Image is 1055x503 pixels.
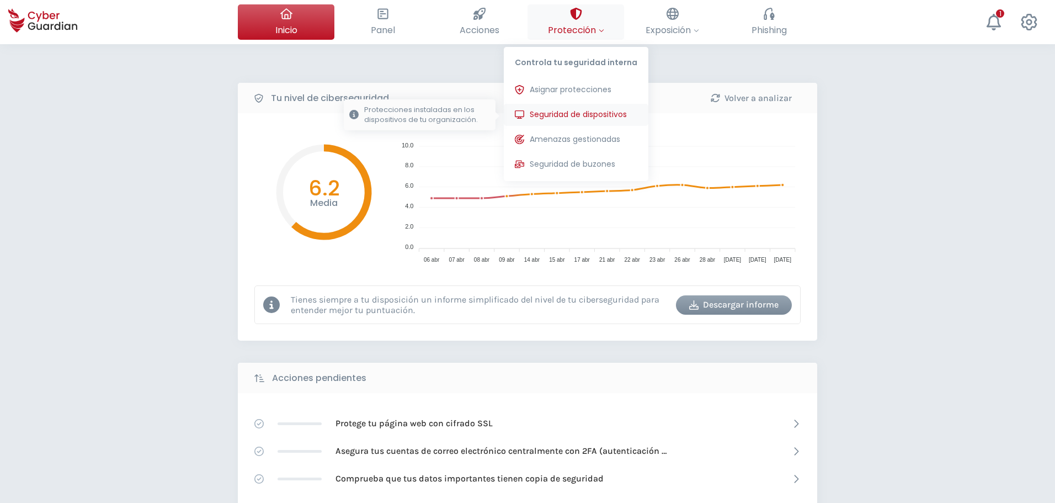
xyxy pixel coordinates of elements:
tspan: 28 abr [700,257,716,263]
tspan: [DATE] [774,257,792,263]
span: Phishing [752,23,787,37]
span: Panel [371,23,395,37]
p: Protecciones instaladas en los dispositivos de tu organización. [364,105,490,125]
tspan: [DATE] [724,257,742,263]
span: Seguridad de dispositivos [530,109,627,120]
tspan: 21 abr [599,257,615,263]
button: Inicio [238,4,334,40]
button: Amenazas gestionadas [504,129,648,151]
b: Acciones pendientes [272,372,366,385]
tspan: 15 abr [549,257,565,263]
span: Amenazas gestionadas [530,134,620,145]
button: Acciones [431,4,527,40]
tspan: 6.0 [405,182,413,189]
tspan: 8.0 [405,162,413,168]
tspan: 2.0 [405,223,413,230]
span: Protección [548,23,604,37]
span: Asignar protecciones [530,84,611,96]
span: Exposición [646,23,699,37]
button: Seguridad de dispositivosProtecciones instaladas en los dispositivos de tu organización. [504,104,648,126]
b: Tu nivel de ciberseguridad [271,92,389,105]
span: Seguridad de buzones [530,158,615,170]
tspan: 14 abr [524,257,540,263]
p: Comprueba que tus datos importantes tienen copia de seguridad [335,473,604,485]
span: Inicio [275,23,297,37]
button: Exposición [624,4,721,40]
div: 1 [996,9,1004,18]
tspan: 09 abr [499,257,515,263]
tspan: 07 abr [449,257,465,263]
button: Descargar informe [676,295,792,315]
tspan: 22 abr [624,257,640,263]
tspan: 23 abr [649,257,665,263]
button: Phishing [721,4,817,40]
span: Acciones [460,23,499,37]
tspan: 0.0 [405,243,413,250]
p: Controla tu seguridad interna [504,47,648,73]
tspan: 17 abr [574,257,590,263]
tspan: 26 abr [674,257,690,263]
tspan: [DATE] [749,257,766,263]
button: Volver a analizar [693,88,809,108]
button: ProtecciónControla tu seguridad internaAsignar proteccionesSeguridad de dispositivosProtecciones ... [527,4,624,40]
div: Descargar informe [684,298,784,311]
p: Protege tu página web con cifrado SSL [335,417,493,430]
tspan: 10.0 [402,142,413,149]
tspan: 06 abr [424,257,440,263]
button: Asignar protecciones [504,79,648,101]
p: Tienes siempre a tu disposición un informe simplificado del nivel de tu ciberseguridad para enten... [291,294,668,315]
p: Asegura tus cuentas de correo electrónico centralmente con 2FA (autenticación [PERSON_NAME] factor) [335,445,667,457]
button: Seguridad de buzones [504,153,648,176]
button: Panel [334,4,431,40]
div: Volver a analizar [701,92,801,105]
tspan: 4.0 [405,203,413,209]
tspan: 08 abr [474,257,490,263]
